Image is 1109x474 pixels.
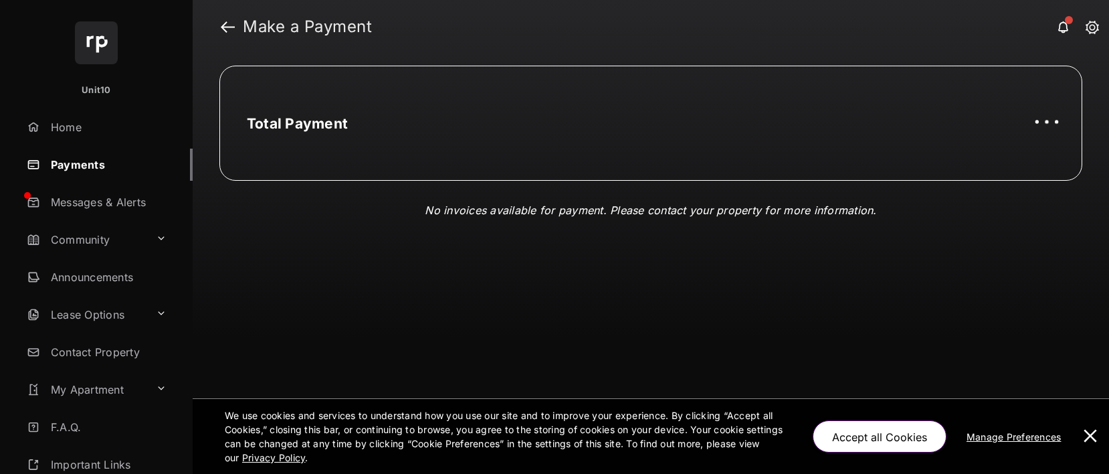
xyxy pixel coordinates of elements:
[21,261,193,293] a: Announcements
[242,452,305,463] u: Privacy Policy
[225,408,785,465] p: We use cookies and services to understand how you use our site and to improve your experience. By...
[967,431,1067,443] u: Manage Preferences
[75,21,118,64] img: svg+xml;base64,PHN2ZyB4bWxucz0iaHR0cDovL3d3dy53My5vcmcvMjAwMC9zdmciIHdpZHRoPSI2NCIgaGVpZ2h0PSI2NC...
[21,224,150,256] a: Community
[425,202,876,218] p: No invoices available for payment. Please contact your property for more information.
[21,411,193,443] a: F.A.Q.
[21,374,150,406] a: My Apartment
[243,19,372,35] strong: Make a Payment
[21,186,193,218] a: Messages & Alerts
[21,336,193,368] a: Contact Property
[82,84,111,97] p: Unit10
[813,420,946,453] button: Accept all Cookies
[21,299,150,331] a: Lease Options
[21,149,193,181] a: Payments
[21,111,193,143] a: Home
[247,115,348,132] h2: Total Payment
